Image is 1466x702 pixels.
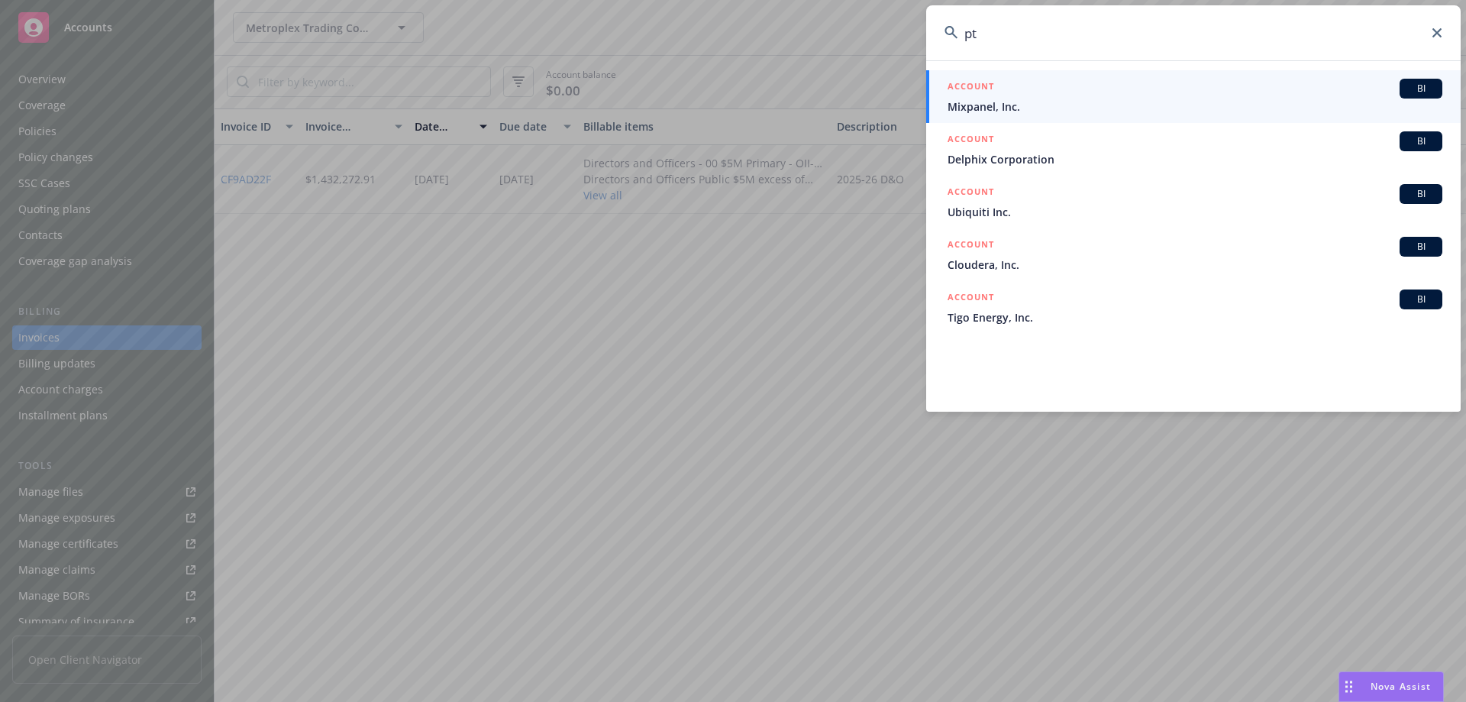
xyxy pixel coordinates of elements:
span: BI [1406,82,1436,95]
div: Drag to move [1339,672,1358,701]
a: ACCOUNTBIUbiquiti Inc. [926,176,1461,228]
span: Nova Assist [1371,680,1431,693]
span: Tigo Energy, Inc. [948,309,1442,325]
span: BI [1406,293,1436,306]
span: BI [1406,134,1436,148]
a: ACCOUNTBICloudera, Inc. [926,228,1461,281]
span: BI [1406,187,1436,201]
a: ACCOUNTBITigo Energy, Inc. [926,281,1461,334]
h5: ACCOUNT [948,79,994,97]
h5: ACCOUNT [948,290,994,308]
h5: ACCOUNT [948,184,994,202]
button: Nova Assist [1338,671,1444,702]
a: ACCOUNTBIMixpanel, Inc. [926,70,1461,123]
span: Ubiquiti Inc. [948,204,1442,220]
span: Cloudera, Inc. [948,257,1442,273]
span: BI [1406,240,1436,254]
span: Mixpanel, Inc. [948,99,1442,115]
h5: ACCOUNT [948,131,994,150]
span: Delphix Corporation [948,151,1442,167]
h5: ACCOUNT [948,237,994,255]
input: Search... [926,5,1461,60]
a: ACCOUNTBIDelphix Corporation [926,123,1461,176]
